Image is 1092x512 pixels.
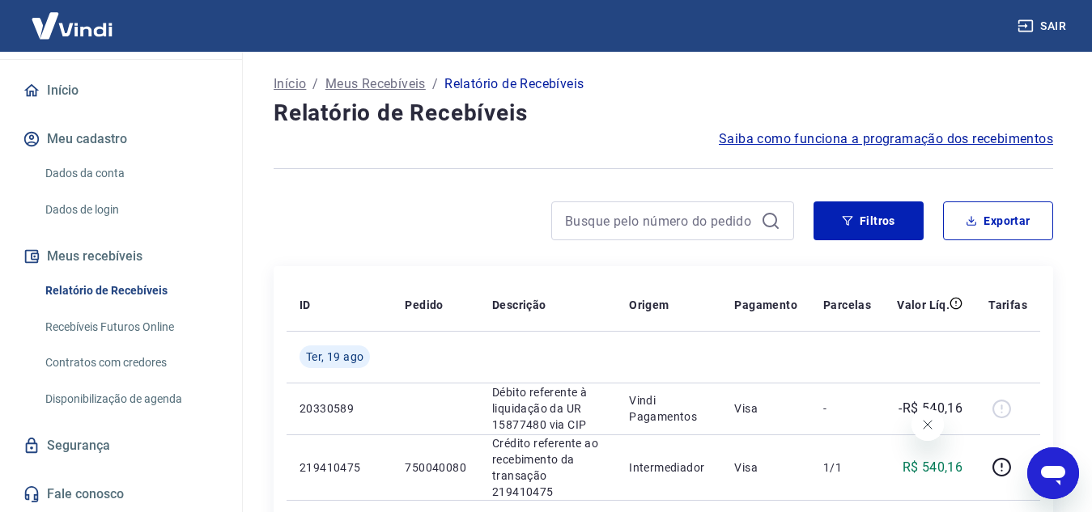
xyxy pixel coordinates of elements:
p: Visa [734,400,797,417]
iframe: Botão para abrir a janela de mensagens [1027,447,1079,499]
p: 20330589 [300,400,379,417]
a: Saiba como funciona a programação dos recebimentos [719,129,1053,149]
a: Meus Recebíveis [325,74,426,94]
p: Origem [629,297,669,313]
p: Crédito referente ao recebimento da transação 219410475 [492,435,603,500]
span: Olá! Precisa de ajuda? [10,11,136,24]
p: Visa [734,459,797,476]
a: Contratos com credores [39,346,223,379]
p: Pedido [405,297,443,313]
a: Disponibilização de agenda [39,383,223,416]
p: Intermediador [629,459,708,476]
button: Sair [1014,11,1073,41]
p: / [432,74,438,94]
a: Dados de login [39,193,223,226]
p: - [823,400,871,417]
p: Valor Líq. [897,297,950,313]
p: -R$ 540,16 [899,399,962,418]
a: Início [274,74,306,94]
p: Vindi Pagamentos [629,392,708,425]
button: Exportar [943,201,1053,240]
p: 750040080 [405,459,466,476]
p: Pagamento [734,297,797,313]
p: Relatório de Recebíveis [444,74,584,94]
p: ID [300,297,311,313]
p: Débito referente à liquidação da UR 15877480 via CIP [492,384,603,433]
iframe: Fechar mensagem [911,408,944,441]
input: Busque pelo número do pedido [565,209,754,233]
a: Recebíveis Futuros Online [39,311,223,344]
span: Ter, 19 ago [306,349,363,365]
p: Parcelas [823,297,871,313]
button: Meus recebíveis [19,239,223,274]
p: R$ 540,16 [903,458,963,477]
p: Descrição [492,297,546,313]
a: Fale conosco [19,476,223,512]
h4: Relatório de Recebíveis [274,97,1053,129]
p: 219410475 [300,459,379,476]
img: Vindi [19,1,125,50]
button: Meu cadastro [19,121,223,157]
a: Relatório de Recebíveis [39,274,223,307]
button: Filtros [814,201,924,240]
p: / [312,74,318,94]
p: Tarifas [988,297,1027,313]
p: 1/1 [823,459,871,476]
a: Segurança [19,428,223,463]
a: Dados da conta [39,157,223,190]
a: Início [19,73,223,108]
